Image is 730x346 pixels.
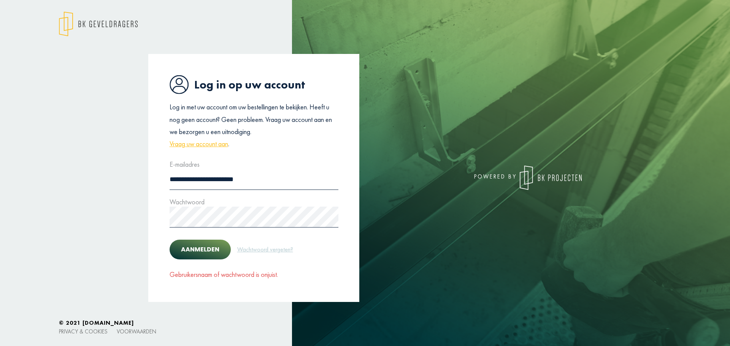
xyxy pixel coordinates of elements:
span: Gebruikersnaam of wachtwoord is onjuist. [170,270,278,279]
a: Vraag uw account aan [170,138,228,150]
img: icon [170,75,189,94]
a: Voorwaarden [117,328,156,335]
p: Log in met uw account om uw bestellingen te bekijken. Heeft u nog geen account? Geen probleem. Vr... [170,101,338,150]
a: Privacy & cookies [59,328,108,335]
label: E-mailadres [170,158,200,171]
label: Wachtwoord [170,196,205,208]
a: Wachtwoord vergeten? [237,245,294,254]
div: powered by [371,166,582,190]
img: logo [59,11,138,36]
button: Aanmelden [170,240,231,259]
img: logo [520,166,582,190]
h6: © 2021 [DOMAIN_NAME] [59,319,671,326]
h1: Log in op uw account [170,75,338,94]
